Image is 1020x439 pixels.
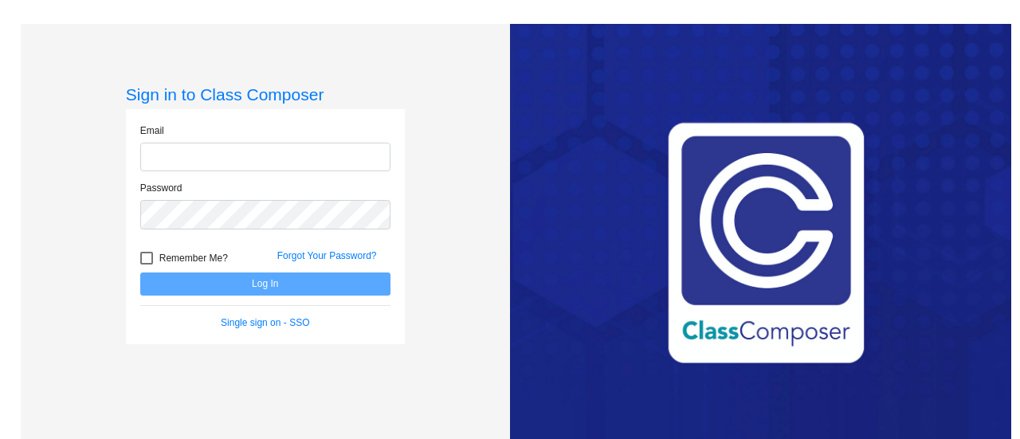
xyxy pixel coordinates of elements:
[140,181,182,195] label: Password
[277,250,377,261] a: Forgot Your Password?
[140,123,164,138] label: Email
[221,317,309,328] a: Single sign on - SSO
[126,84,405,104] h3: Sign in to Class Composer
[140,272,390,296] button: Log In
[159,249,228,268] span: Remember Me?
